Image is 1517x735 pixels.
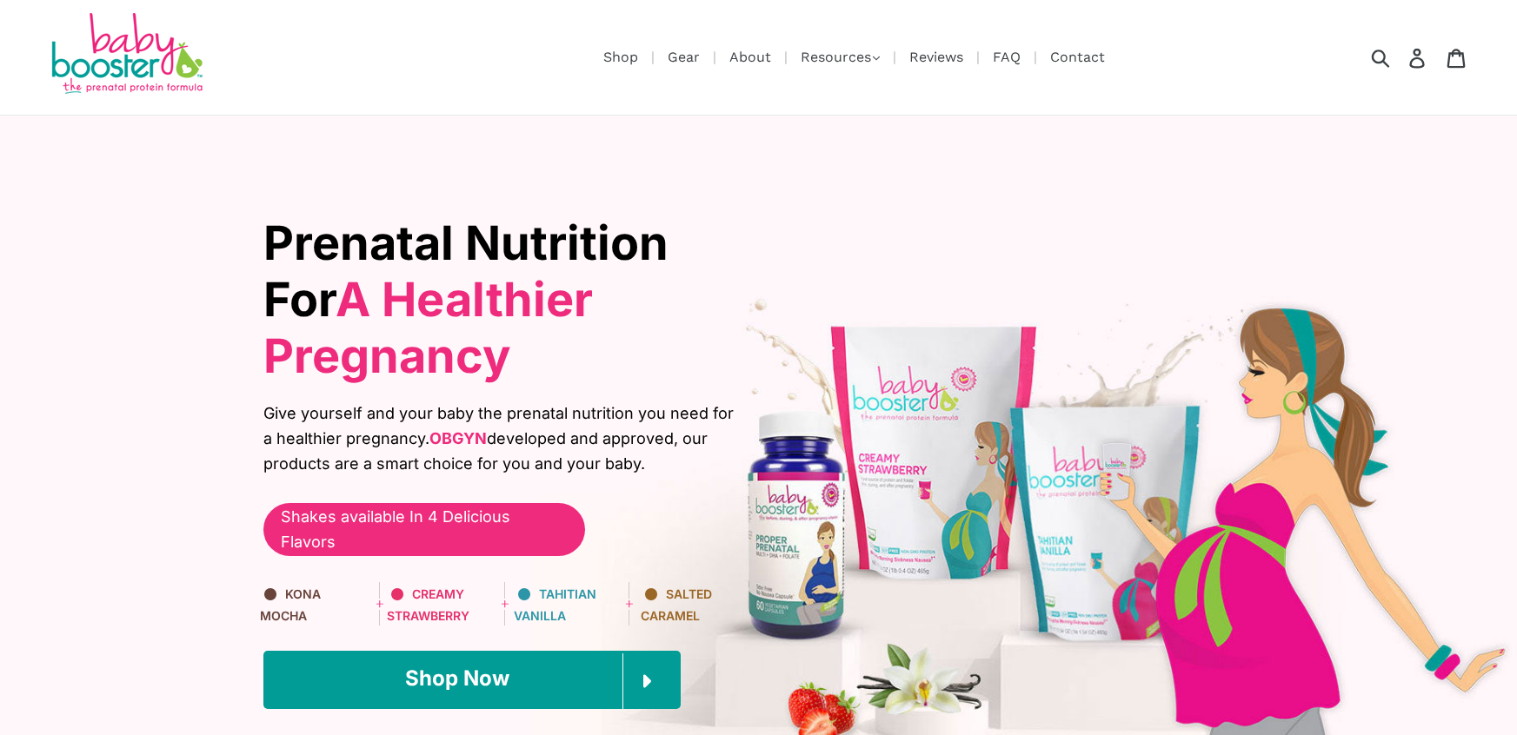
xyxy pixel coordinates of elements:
a: Contact [1041,46,1114,68]
span: Tahitian Vanilla [514,586,596,622]
span: Give yourself and your baby the prenatal nutrition you need for a healthier pregnancy. developed ... [263,401,746,476]
b: OBGYN [429,429,487,447]
span: Salted Caramel [641,586,712,622]
span: Shakes available In 4 Delicious Flavors [281,505,568,555]
span: A Healthier Pregnancy [263,271,593,384]
span: Creamy Strawberry [387,586,469,622]
a: Reviews [901,46,972,68]
img: Baby Booster Prenatal Protein Supplements [48,13,204,97]
a: Shop Now [263,651,681,708]
a: Gear [659,46,709,68]
span: KONA Mocha [260,586,321,622]
a: Shop [595,46,647,68]
span: Prenatal Nutrition For [263,215,669,384]
a: About [721,46,780,68]
a: FAQ [984,46,1029,68]
button: Resources [792,44,888,70]
input: Search [1377,38,1425,76]
span: Shop Now [405,665,509,691]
